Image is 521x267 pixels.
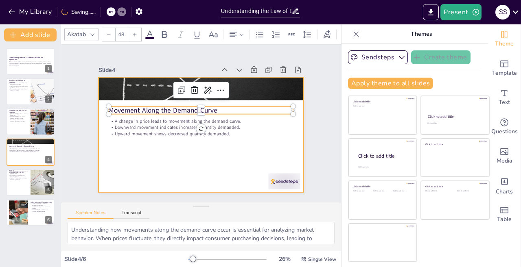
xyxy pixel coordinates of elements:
span: Table [497,215,512,224]
div: Add images, graphics, shapes or video [488,141,521,171]
p: Understanding these relationships enhances market strategies. [31,209,52,212]
p: The Law of Demand is influenced by the substitution effect. [9,82,28,85]
p: [PERSON_NAME] goods increase demand with higher prices. [9,116,28,119]
button: Transcript [114,210,150,219]
p: Downward movement indicates increased quantity demanded. [9,150,52,151]
div: Click to add title [425,185,484,188]
div: Click to add text [425,190,451,192]
div: 2 [7,78,55,105]
div: Slide 4 [99,66,215,74]
div: Click to add body [358,166,409,168]
p: Complementary goods are consumed together. [31,206,52,209]
button: Sendsteps [348,50,408,64]
div: Text effects [321,28,333,41]
p: An increase in income can shift demand rightward. [9,174,28,177]
p: Themes [363,24,480,44]
p: Generated with [URL] [9,64,52,66]
div: Click to add text [427,122,482,124]
div: Click to add text [373,190,391,192]
div: Click to add text [393,190,411,192]
p: Essential goods can maintain demand despite price increases. [9,119,28,122]
button: Present [440,4,481,20]
button: Create theme [411,50,471,64]
div: 6 [45,216,52,224]
div: 6 [7,199,55,226]
div: 2 [45,96,52,103]
p: Diminishing marginal utility affects willingness to pay. [9,88,28,91]
div: Click to add title [425,142,484,145]
div: Click to add text [457,190,483,192]
p: Movement Along the Demand Curve [109,105,293,115]
p: Exceptions to the Law of Demand [9,109,28,114]
span: Theme [495,39,514,48]
div: Click to add title [353,100,411,103]
div: 3 [45,126,52,133]
button: Speaker Notes [68,210,114,219]
div: 5 [45,186,52,193]
p: The income effect impacts consumer purchasing power. [9,85,28,88]
div: 4 [7,139,55,165]
div: 1 [45,65,52,72]
div: 5 [7,169,55,196]
span: Charts [496,187,513,196]
div: Click to add title [358,153,410,160]
p: Factors other than price can shift the demand curve. [9,171,28,174]
span: Media [497,156,512,165]
div: Saving...... [61,8,96,16]
p: Substitute goods have an inverse relationship in demand. [31,203,52,206]
p: A change in price leads to movement along the demand curve. [109,118,293,124]
div: Add text boxes [488,83,521,112]
p: This presentation explores the Law of Demand, its reasons, exceptions, and implications, includin... [9,61,52,64]
input: Insert title [221,5,291,17]
p: A change in price leads to movement along the demand curve. [9,148,52,150]
div: Click to add title [428,114,482,119]
button: My Library [6,5,55,18]
div: 3 [7,109,55,135]
div: Click to add text [353,190,371,192]
span: Template [492,69,517,78]
div: Change the overall theme [488,24,521,54]
div: Add a table [488,200,521,229]
div: Slide 4 / 6 [64,255,188,263]
p: Reasons for the Law of Demand [9,79,28,83]
button: Add slide [4,28,57,41]
span: Text [499,98,510,107]
div: Click to add title [353,185,411,188]
div: 1 [7,48,55,75]
p: Upward movement shows decreased quantity demanded. [9,151,52,153]
div: Get real-time input from your audience [488,112,521,141]
div: Add ready made slides [488,54,521,83]
div: Click to add text [353,105,411,107]
div: S S [495,5,510,20]
div: 4 [45,156,52,163]
span: Questions [491,127,518,136]
p: Changes in preferences can impact demand significantly. [9,177,28,180]
div: 26 % [275,255,294,263]
button: Apply theme to all slides [348,78,433,89]
span: Single View [308,256,336,263]
p: Upward movement shows decreased quantity demanded. [109,130,293,137]
p: Downward movement indicates increased quantity demanded. [109,124,293,131]
button: S S [495,4,510,20]
div: Akatab [66,29,88,40]
div: Add charts and graphs [488,171,521,200]
strong: Understanding the Law of Demand: Reasons and Implications [9,56,44,61]
p: Substitutes and Complements [31,201,52,204]
p: [PERSON_NAME] goods defy the Law of Demand. [9,113,28,116]
button: Export to PowerPoint [423,4,439,20]
p: Movement Along the Demand Curve [9,145,52,148]
textarea: Understanding how movements along the demand curve occur is essential for analyzing market behavi... [68,222,335,244]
